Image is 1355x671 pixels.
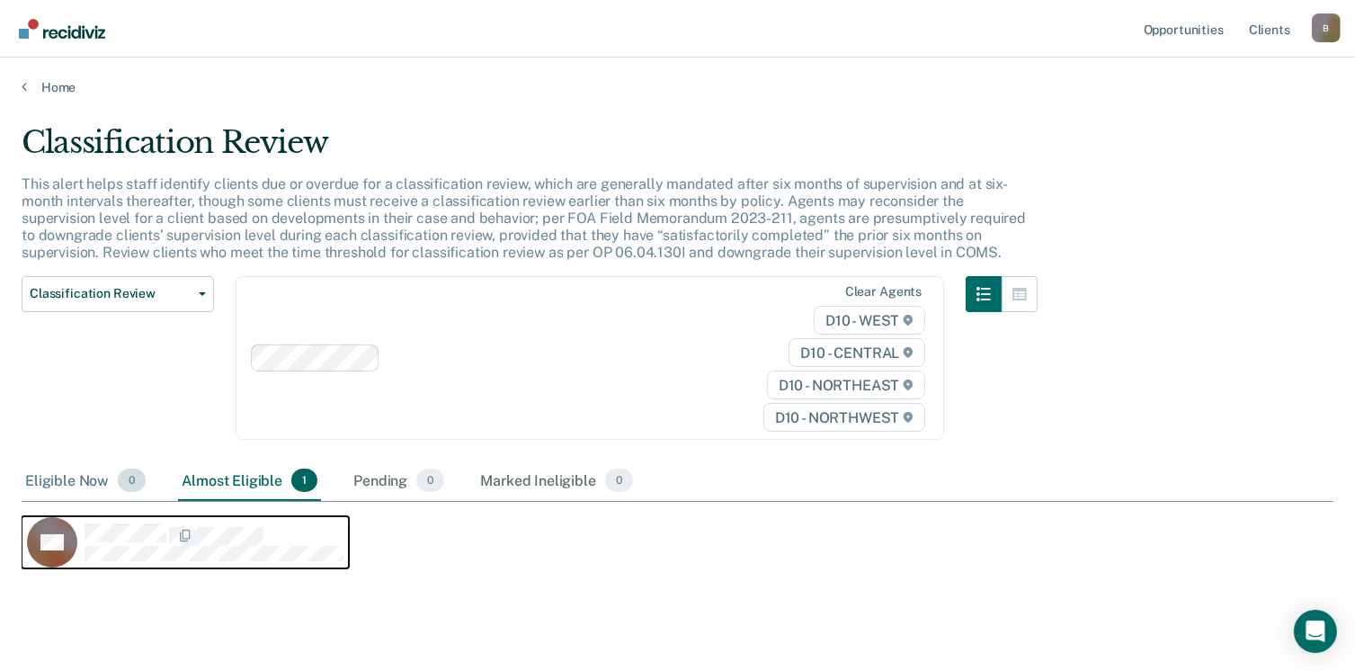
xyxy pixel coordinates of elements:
[477,461,637,501] div: Marked Ineligible0
[789,338,925,367] span: D10 - CENTRAL
[22,461,149,501] div: Eligible Now0
[605,469,633,492] span: 0
[1294,610,1337,653] div: Open Intercom Messenger
[1312,13,1341,42] button: Profile dropdown button
[22,79,1333,95] a: Home
[22,276,214,312] button: Classification Review
[416,469,444,492] span: 0
[814,306,925,335] span: D10 - WEST
[291,469,317,492] span: 1
[845,284,922,300] div: Clear agents
[30,286,192,301] span: Classification Review
[350,461,448,501] div: Pending0
[19,19,105,39] img: Recidiviz
[763,403,925,432] span: D10 - NORTHWEST
[118,469,146,492] span: 0
[178,461,321,501] div: Almost Eligible1
[22,516,1170,588] div: CaseloadOpportunityCell-0692483
[1312,13,1341,42] div: B
[22,124,1038,175] div: Classification Review
[22,175,1026,262] p: This alert helps staff identify clients due or overdue for a classification review, which are gen...
[767,371,925,399] span: D10 - NORTHEAST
